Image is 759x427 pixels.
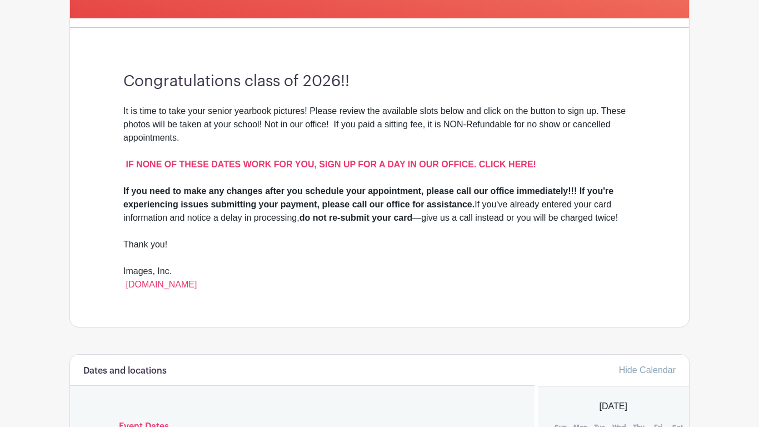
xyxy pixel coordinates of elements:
[123,238,636,265] div: Thank you!
[123,72,636,91] h3: Congratulations class of 2026!!
[299,213,413,222] strong: do not re-submit your card
[83,366,167,376] h6: Dates and locations
[600,400,627,413] span: [DATE]
[619,365,676,375] a: Hide Calendar
[123,265,636,291] div: Images, Inc.
[123,105,636,185] div: It is time to take your senior yearbook pictures! Please review the available slots below and cli...
[126,280,197,289] a: [DOMAIN_NAME]
[123,186,613,209] strong: If you need to make any changes after you schedule your appointment, please call our office immed...
[126,160,536,169] a: IF NONE OF THESE DATES WORK FOR YOU, SIGN UP FOR A DAY IN OUR OFFICE. CLICK HERE!
[123,185,636,238] div: If you've already entered your card information and notice a delay in processing, —give us a call...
